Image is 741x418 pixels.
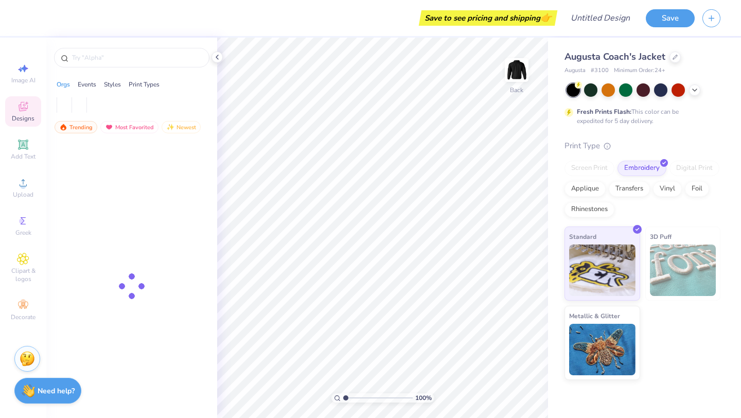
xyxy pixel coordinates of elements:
[577,108,631,116] strong: Fresh Prints Flash:
[104,80,121,89] div: Styles
[71,53,203,63] input: Try "Alpha"
[421,10,555,26] div: Save to see pricing and shipping
[653,181,682,197] div: Vinyl
[646,9,695,27] button: Save
[11,152,36,161] span: Add Text
[564,161,614,176] div: Screen Print
[540,11,552,24] span: 👉
[162,121,201,133] div: Newest
[562,8,638,28] input: Untitled Design
[650,245,716,296] img: 3D Puff
[569,310,620,321] span: Metallic & Glitter
[564,140,720,152] div: Print Type
[166,124,174,131] img: Newest.gif
[12,114,34,123] span: Designs
[577,107,703,126] div: This color can be expedited for 5 day delivery.
[55,121,97,133] div: Trending
[510,85,523,95] div: Back
[614,66,665,75] span: Minimum Order: 24 +
[564,202,614,217] div: Rhinestones
[57,80,70,89] div: Orgs
[129,80,160,89] div: Print Types
[13,190,33,199] span: Upload
[569,231,596,242] span: Standard
[105,124,113,131] img: most_fav.gif
[5,267,41,283] span: Clipart & logos
[506,60,527,80] img: Back
[11,76,36,84] span: Image AI
[78,80,96,89] div: Events
[564,50,665,63] span: Augusta Coach's Jacket
[685,181,709,197] div: Foil
[564,66,586,75] span: Augusta
[11,313,36,321] span: Decorate
[609,181,650,197] div: Transfers
[650,231,672,242] span: 3D Puff
[100,121,158,133] div: Most Favorited
[564,181,606,197] div: Applique
[59,124,67,131] img: trending.gif
[15,229,31,237] span: Greek
[591,66,609,75] span: # 3100
[617,161,666,176] div: Embroidery
[38,386,75,396] strong: Need help?
[415,393,432,403] span: 100 %
[669,161,719,176] div: Digital Print
[569,324,636,375] img: Metallic & Glitter
[569,245,636,296] img: Standard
